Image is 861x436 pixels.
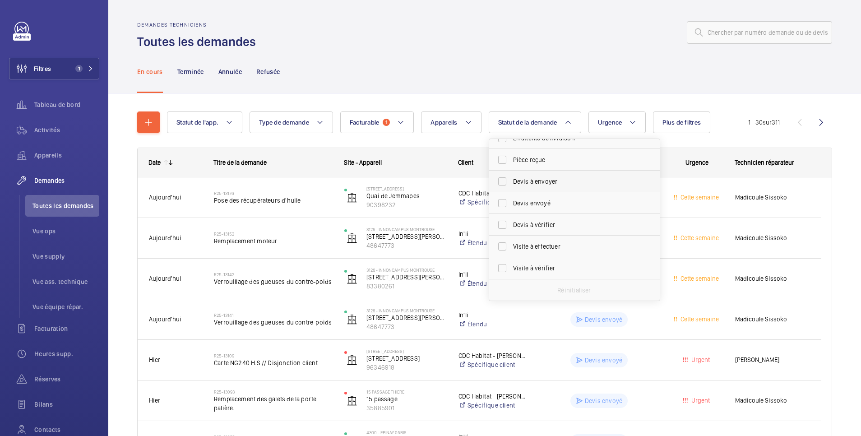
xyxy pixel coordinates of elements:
[498,119,557,126] span: Statut de la demande
[588,111,646,133] button: Urgence
[458,279,528,288] a: Étendu
[513,242,637,251] span: Visite à effectuer
[9,58,99,79] button: Filtres1
[347,192,357,203] img: elevator.svg
[366,394,447,404] p: 15 passage
[149,234,181,241] span: Aujourd'hui
[383,119,390,126] span: 1
[137,33,261,50] h1: Toutes les demandes
[735,233,810,243] span: Madicoule Sissoko
[34,324,99,333] span: Facturation
[177,67,204,76] p: Terminée
[513,155,637,164] span: Pièce reçue
[347,274,357,284] img: elevator.svg
[149,275,181,282] span: Aujourd'hui
[347,395,357,406] img: elevator.svg
[458,401,528,410] a: Spécifique client
[138,299,821,340] div: Press SPACE to select this row.
[214,190,333,196] h2: R25-13176
[513,199,637,208] span: Devis envoyé
[256,67,280,76] p: Refusée
[458,360,528,369] a: Spécifique client
[214,277,333,286] span: Verrouillage des gueuses du contre-poids
[421,111,481,133] button: Appareils
[458,270,528,279] p: In'li
[34,125,99,135] span: Activités
[214,389,333,394] h2: R25-13093
[167,111,242,133] button: Statut de l'app.
[366,282,447,291] p: 83380261
[32,302,99,311] span: Vue équipe répar.
[137,22,261,28] h2: Demandes techniciens
[32,201,99,210] span: Toutes les demandes
[149,194,181,201] span: Aujourd'hui
[679,194,719,201] span: Cette semaine
[149,397,160,404] span: Hier
[344,159,382,166] span: Site - Appareil
[32,252,99,261] span: Vue supply
[366,241,447,250] p: 48647773
[32,227,99,236] span: Vue ops
[34,400,99,409] span: Bilans
[513,264,637,273] span: Visite à vérifier
[458,159,473,166] span: Client
[513,220,637,229] span: Devis à vérifier
[138,218,821,259] div: Press SPACE to select this row.
[458,238,528,247] a: Étendu
[735,395,810,406] span: Madicoule Sissoko
[366,322,447,331] p: 48647773
[685,159,708,166] span: Urgence
[214,231,333,237] h2: R25-13152
[34,176,99,185] span: Demandes
[458,320,528,329] a: Étendu
[735,159,794,166] span: Technicien réparateur
[366,200,447,209] p: 90398232
[679,275,719,282] span: Cette semaine
[149,315,181,323] span: Aujourd'hui
[735,274,810,284] span: Madicoule Sissoko
[350,119,380,126] span: Facturable
[366,273,447,282] p: [STREET_ADDRESS][PERSON_NAME]
[458,311,528,320] p: In'li
[366,348,447,354] p: [STREET_ADDRESS]
[218,67,242,76] p: Annulée
[585,356,622,365] p: Devis envoyé
[557,286,591,295] p: Réinitialiser
[458,392,528,401] p: CDC Habitat - [PERSON_NAME]
[366,430,447,435] p: 4300 - EPINAY 05bis
[148,159,161,166] div: Date
[214,318,333,327] span: Verrouillage des gueuses du contre-poids
[214,353,333,358] h2: R25-13109
[347,233,357,244] img: elevator.svg
[34,375,99,384] span: Réserves
[458,229,528,238] p: In'li
[138,380,821,421] div: Press SPACE to select this row.
[513,177,637,186] span: Devis à envoyer
[34,349,99,358] span: Heures supp.
[662,119,701,126] span: Plus de filtres
[138,340,821,380] div: Press SPACE to select this row.
[214,272,333,277] h2: R25-13142
[366,389,447,394] p: 15 PASSAGE THIERE
[214,196,333,205] span: Pose des récupérateurs d'huile
[137,67,163,76] p: En cours
[366,191,447,200] p: Quai de Jemmapes
[458,351,528,360] p: CDC Habitat - [PERSON_NAME]
[366,354,447,363] p: [STREET_ADDRESS]
[687,21,832,44] input: Chercher par numéro demande ou de devis
[366,186,447,191] p: [STREET_ADDRESS]
[489,111,581,133] button: Statut de la demande
[34,100,99,109] span: Tableau de bord
[347,355,357,366] img: elevator.svg
[176,119,218,126] span: Statut de l'app.
[32,277,99,286] span: Vue ass. technique
[735,192,810,203] span: Madicoule Sissoko
[366,232,447,241] p: [STREET_ADDRESS][PERSON_NAME]
[214,237,333,246] span: Remplacement moteur
[75,65,83,72] span: 1
[214,394,333,413] span: Remplacement des galets de la porte palière.
[585,396,622,405] p: Devis envoyé
[366,267,447,273] p: 3126 - INNONCAMPUS MONTROUGE
[34,151,99,160] span: Appareils
[213,159,267,166] span: Titre de la demande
